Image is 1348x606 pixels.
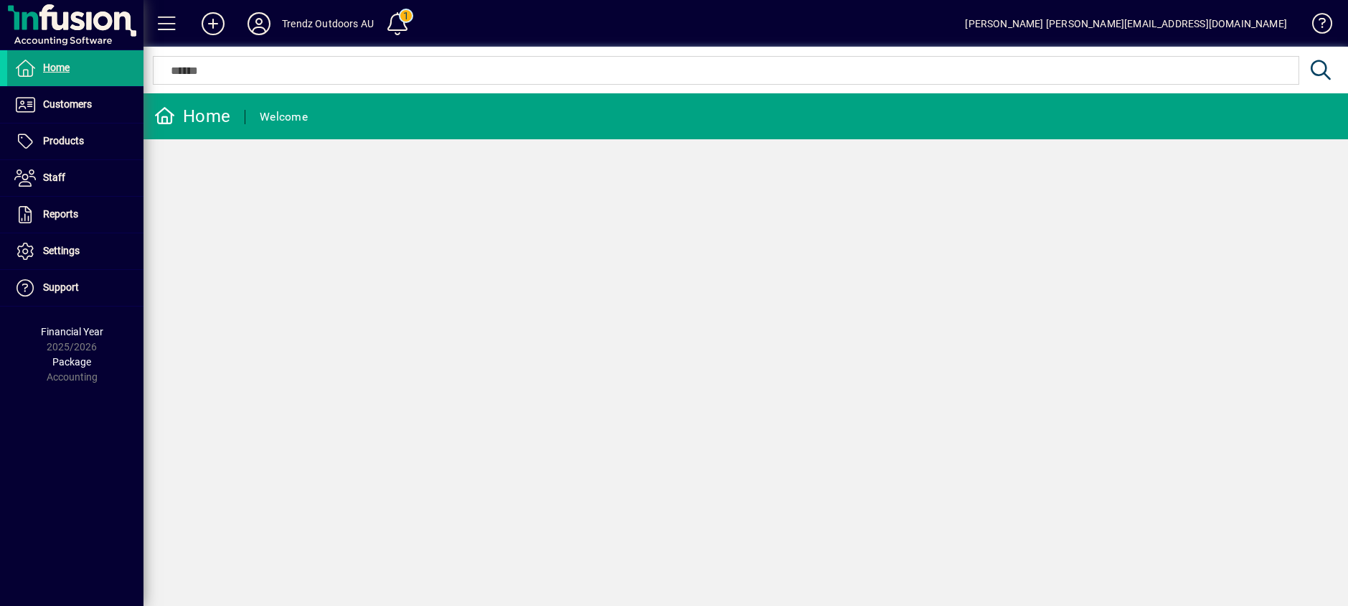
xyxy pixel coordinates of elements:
span: Reports [43,208,78,220]
span: Products [43,135,84,146]
div: Welcome [260,106,308,129]
span: Package [52,356,91,368]
div: [PERSON_NAME] [PERSON_NAME][EMAIL_ADDRESS][DOMAIN_NAME] [965,12,1287,35]
a: Reports [7,197,143,233]
div: Home [154,105,230,128]
div: Trendz Outdoors AU [282,12,374,35]
a: Products [7,123,143,159]
span: Staff [43,172,65,183]
a: Staff [7,160,143,196]
button: Add [190,11,236,37]
a: Customers [7,87,143,123]
span: Settings [43,245,80,256]
span: Home [43,62,70,73]
a: Settings [7,233,143,269]
span: Financial Year [41,326,103,337]
a: Support [7,270,143,306]
button: Profile [236,11,282,37]
a: Knowledge Base [1301,3,1330,50]
span: Support [43,281,79,293]
span: Customers [43,98,92,110]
